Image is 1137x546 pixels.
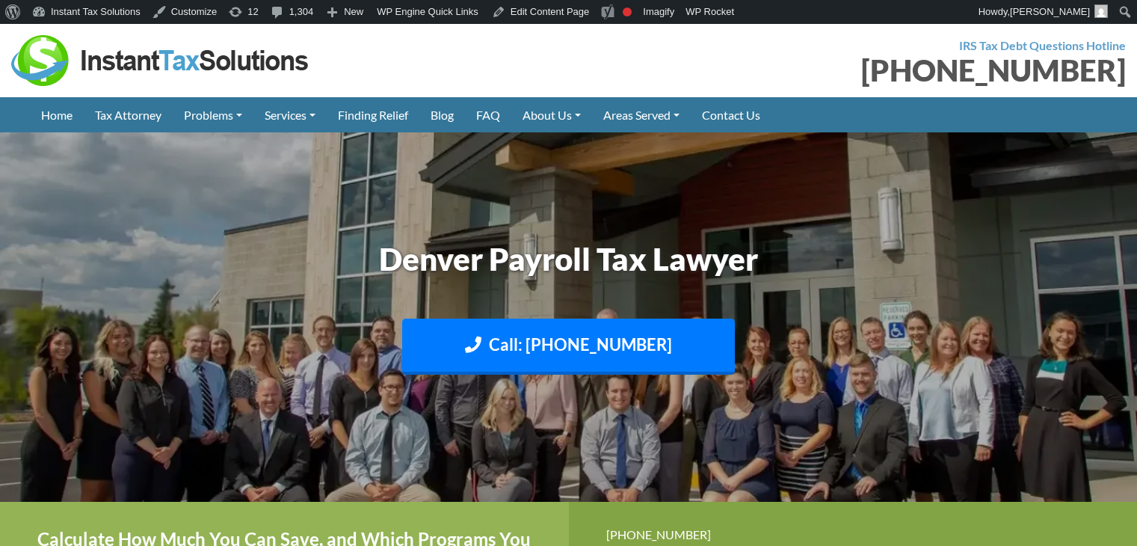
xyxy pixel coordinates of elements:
span: [PERSON_NAME] [1010,6,1090,17]
a: Instant Tax Solutions Logo [11,52,310,66]
a: Contact Us [691,97,771,132]
a: Areas Served [592,97,691,132]
div: [PHONE_NUMBER] [606,524,1100,545]
img: Instant Tax Solutions Logo [11,35,310,86]
a: Home [30,97,84,132]
a: Tax Attorney [84,97,173,132]
a: Problems [173,97,253,132]
h1: Denver Payroll Tax Lawyer [154,237,984,281]
a: Services [253,97,327,132]
a: Finding Relief [327,97,419,132]
div: Focus keyphrase not set [623,7,632,16]
div: [PHONE_NUMBER] [580,55,1127,85]
a: FAQ [465,97,511,132]
strong: IRS Tax Debt Questions Hotline [959,38,1126,52]
a: Call: [PHONE_NUMBER] [402,319,735,375]
a: About Us [511,97,592,132]
a: Blog [419,97,465,132]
